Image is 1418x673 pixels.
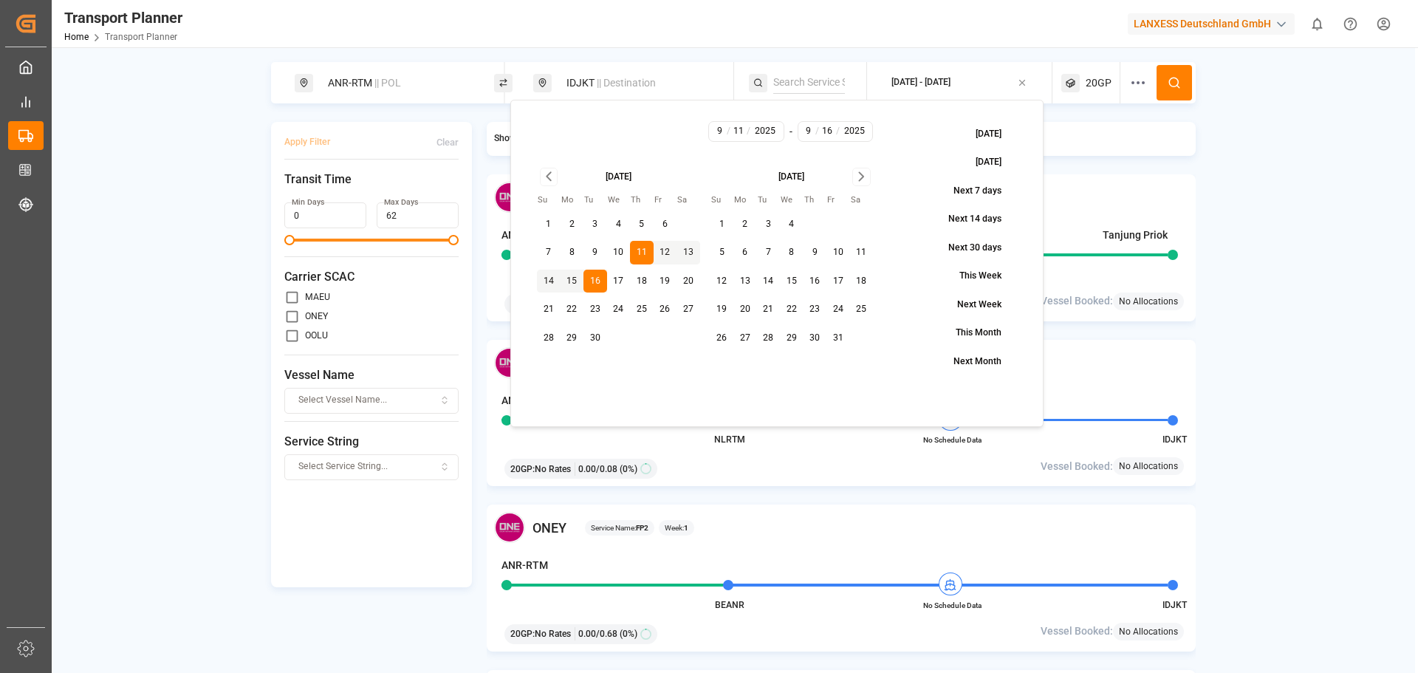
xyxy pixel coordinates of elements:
[558,69,717,97] div: IDJKT
[654,194,677,208] th: Friday
[583,241,607,264] button: 9
[804,270,827,293] button: 16
[733,298,757,321] button: 20
[677,241,700,264] button: 13
[850,241,874,264] button: 11
[64,7,182,29] div: Transport Planner
[501,558,548,573] h4: ANR-RTM
[583,298,607,321] button: 23
[1041,293,1113,309] span: Vessel Booked:
[710,327,734,350] button: 26
[292,197,324,208] label: Min Days
[494,132,521,146] span: Show :
[1162,434,1187,445] span: IDJKT
[710,270,734,293] button: 12
[923,292,1017,318] button: Next Week
[535,462,571,476] span: No Rates
[561,270,584,293] button: 15
[757,298,781,321] button: 21
[436,136,459,149] div: Clear
[561,194,584,208] th: Monday
[606,171,631,184] div: [DATE]
[891,76,951,89] div: [DATE] - [DATE]
[733,213,757,236] button: 2
[284,235,295,245] span: Minimum
[942,150,1017,176] button: [DATE]
[714,434,745,445] span: NLRTM
[591,522,648,533] span: Service Name:
[561,298,584,321] button: 22
[826,194,850,208] th: Friday
[298,460,388,474] span: Select Service String...
[818,125,837,138] input: D
[757,213,781,236] button: 3
[319,69,479,97] div: ANR-RTM
[583,194,607,208] th: Tuesday
[780,327,804,350] button: 29
[501,393,548,409] h4: ANR-RTM
[665,522,688,533] span: Week:
[836,125,840,138] span: /
[284,366,459,384] span: Vessel Name
[804,194,827,208] th: Thursday
[1119,295,1178,308] span: No Allocations
[780,194,804,208] th: Wednesday
[733,327,757,350] button: 27
[374,77,401,89] span: || POL
[815,125,819,138] span: /
[583,270,607,293] button: 16
[654,298,677,321] button: 26
[733,241,757,264] button: 6
[1334,7,1367,41] button: Help Center
[384,197,418,208] label: Max Days
[919,349,1017,375] button: Next Month
[654,270,677,293] button: 19
[804,327,827,350] button: 30
[578,462,617,476] span: 0.00 / 0.08
[537,194,561,208] th: Sunday
[911,434,993,445] span: No Schedule Data
[630,213,654,236] button: 5
[712,125,727,138] input: M
[733,270,757,293] button: 13
[494,512,525,543] img: Carrier
[1128,10,1301,38] button: LANXESS Deutschland GmbH
[747,125,750,138] span: /
[773,72,845,94] input: Search Service String
[494,182,525,213] img: Carrier
[826,241,850,264] button: 10
[298,394,387,407] span: Select Vessel Name...
[801,125,816,138] input: M
[778,171,804,184] div: [DATE]
[305,293,330,301] label: MAEU
[826,327,850,350] button: 31
[284,171,459,188] span: Transit Time
[750,125,781,138] input: YYYY
[757,194,781,208] th: Tuesday
[630,241,654,264] button: 11
[826,298,850,321] button: 24
[537,213,561,236] button: 1
[607,194,631,208] th: Wednesday
[607,213,631,236] button: 4
[636,524,648,532] b: FP2
[919,178,1017,204] button: Next 7 days
[1128,13,1295,35] div: LANXESS Deutschland GmbH
[305,312,328,321] label: ONEY
[677,270,700,293] button: 20
[436,129,459,155] button: Clear
[710,241,734,264] button: 5
[583,327,607,350] button: 30
[757,241,781,264] button: 7
[597,77,656,89] span: || Destination
[710,298,734,321] button: 19
[561,327,584,350] button: 29
[1301,7,1334,41] button: show 0 new notifications
[64,32,89,42] a: Home
[561,213,584,236] button: 2
[876,69,1044,98] button: [DATE] - [DATE]
[710,213,734,236] button: 1
[537,298,561,321] button: 21
[911,600,993,611] span: No Schedule Data
[284,268,459,286] span: Carrier SCAC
